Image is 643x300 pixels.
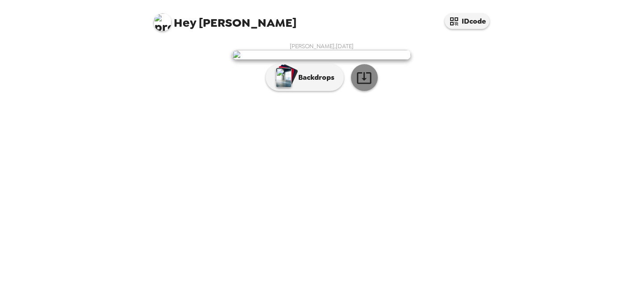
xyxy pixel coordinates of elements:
span: [PERSON_NAME] , [DATE] [290,42,354,50]
img: user [232,50,411,60]
p: Backdrops [294,72,334,83]
button: Backdrops [266,64,344,91]
img: profile pic [154,13,171,31]
span: Hey [174,15,196,31]
span: [PERSON_NAME] [154,9,296,29]
button: IDcode [445,13,489,29]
